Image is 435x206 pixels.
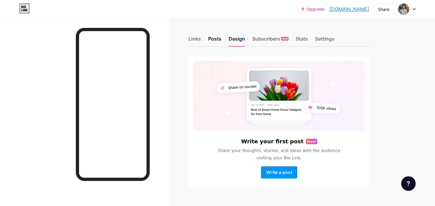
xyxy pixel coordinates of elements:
span: NEW [282,37,288,41]
span: New [307,139,316,144]
div: Design [229,35,245,46]
div: Settings [315,35,334,46]
div: Subscribers [252,35,288,46]
a: [DOMAIN_NAME] [329,5,369,13]
div: Stats [296,35,308,46]
div: Share [378,6,389,12]
div: Links [188,35,201,46]
img: mrravipande [398,3,409,15]
span: Share your thoughts, stories, and ideas with the audience visiting your Bio Link. [211,147,348,161]
span: Write a post [266,170,292,175]
div: Posts [208,35,221,46]
button: Write a post [261,166,297,178]
a: Upgrade [301,7,324,12]
h6: Write your first post [241,138,303,145]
